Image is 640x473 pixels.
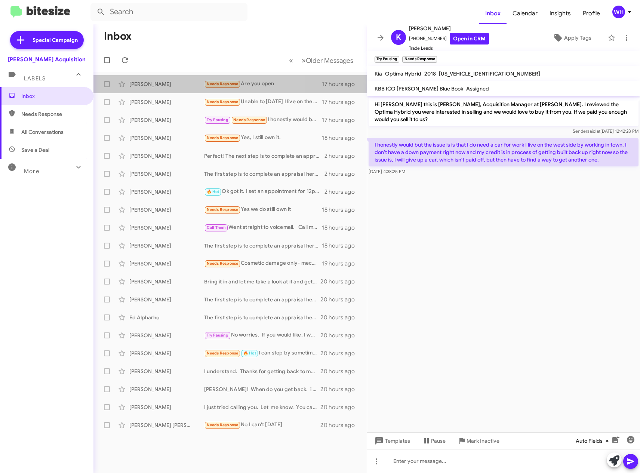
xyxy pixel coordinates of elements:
div: No worries. If you would like, I would come in and let me take a look. I can give you the actual ... [204,331,320,340]
div: The first step is to complete an appraisal here at the dealership. Once we complete an inspection... [204,242,322,249]
div: I can stop by sometime next week [204,349,320,357]
div: [PERSON_NAME] [129,350,204,357]
div: [PERSON_NAME] [129,116,204,124]
small: Needs Response [402,56,437,63]
span: Mark Inactive [467,434,499,448]
div: [PERSON_NAME] [129,134,204,142]
button: Apply Tags [539,31,604,44]
a: Inbox [479,3,507,24]
div: [PERSON_NAME] [129,403,204,411]
div: I understand. Thanks for getting back to me. I will update our records. [204,368,320,375]
div: 20 hours ago [320,278,361,285]
div: 20 hours ago [320,332,361,339]
span: Needs Response [207,423,239,427]
a: Insights [544,3,577,24]
div: 17 hours ago [322,116,361,124]
button: Templates [367,434,416,448]
button: Pause [416,434,452,448]
span: [PERSON_NAME] [409,24,489,33]
div: [PERSON_NAME] [129,368,204,375]
div: [PERSON_NAME] [129,80,204,88]
button: Mark Inactive [452,434,505,448]
span: 🔥 Hot [207,189,219,194]
input: Search [90,3,247,21]
div: WH [612,6,625,18]
div: Perfect! The next step is to complete an appraisal. Once complete, we can make you an offer. Are ... [204,152,324,160]
div: [PERSON_NAME] [129,260,204,267]
div: 20 hours ago [320,296,361,303]
div: [PERSON_NAME] [129,206,204,214]
div: Ok got it. I set an appointment for 12pm. Does that work? [204,187,324,196]
small: Try Pausing [375,56,399,63]
div: I just tried calling you. Let me know. You can call me at [PHONE_NUMBER] [204,403,320,411]
div: [PERSON_NAME]! When do you get back. i will pause the communications till then [204,386,320,393]
a: Open in CRM [450,33,489,44]
div: [PERSON_NAME] [129,224,204,231]
div: The first step is to complete an appraisal here at the dealership. Once we complete an inspection... [204,314,320,321]
span: [US_VEHICLE_IDENTIFICATION_NUMBER] [439,70,540,77]
a: Profile [577,3,606,24]
span: Call Them [207,225,226,230]
span: Try Pausing [207,117,228,122]
span: Try Pausing [207,333,228,338]
span: Needs Response [21,110,85,118]
span: Save a Deal [21,146,49,154]
span: Apply Tags [564,31,591,44]
div: [PERSON_NAME] [129,332,204,339]
div: Ed Alpharho [129,314,204,321]
div: [PERSON_NAME] [129,296,204,303]
span: 2018 [424,70,436,77]
div: [PERSON_NAME] [129,278,204,285]
div: No I can't [DATE] [204,421,320,429]
h1: Inbox [104,30,132,42]
span: said at [587,128,600,134]
div: Yes, I still own it. [204,133,322,142]
span: KBB ICO [PERSON_NAME] Blue Book [375,85,463,92]
a: Calendar [507,3,544,24]
span: Older Messages [306,56,353,65]
div: 20 hours ago [320,386,361,393]
div: The first step is to complete an appraisal here at the dealership. Once we complete an inspection... [204,296,320,303]
span: Trade Leads [409,44,489,52]
a: Special Campaign [10,31,84,49]
span: [DATE] 4:38:25 PM [369,169,405,174]
span: [PHONE_NUMBER] [409,33,489,44]
div: [PERSON_NAME] [129,152,204,160]
div: 20 hours ago [320,421,361,429]
p: I honestly would but the issue is is that I do need a car for work I live on the west side by wor... [369,138,639,166]
span: Needs Response [207,82,239,86]
div: 20 hours ago [320,368,361,375]
div: Are you open [204,80,322,88]
span: Labels [24,75,46,82]
span: « [289,56,293,65]
span: Inbox [21,92,85,100]
div: [PERSON_NAME] [PERSON_NAME] [129,421,204,429]
div: [PERSON_NAME] [129,386,204,393]
span: Needs Response [207,135,239,140]
span: Templates [373,434,410,448]
span: More [24,168,39,175]
div: The first step is to complete an appraisal here at the dealership. Once we complete an inspection... [204,170,324,178]
button: WH [606,6,632,18]
span: Optima Hybrid [385,70,421,77]
div: Bring it in and let me take a look at it and get you an actual cash offer. [204,278,320,285]
div: 18 hours ago [322,224,361,231]
span: Pause [431,434,446,448]
div: I honestly would but the issue is is that I do need a car for work I live on the west side by wor... [204,116,322,124]
div: [PERSON_NAME] Acquisition [8,56,86,63]
span: Kia [375,70,382,77]
div: 2 hours ago [324,170,361,178]
span: 🔥 Hot [243,351,256,356]
span: Needs Response [207,351,239,356]
div: 19 hours ago [322,260,361,267]
span: Needs Response [233,117,265,122]
div: 18 hours ago [322,206,361,214]
span: Auto Fields [576,434,612,448]
span: Special Campaign [33,36,78,44]
span: K [396,31,401,43]
div: 20 hours ago [320,403,361,411]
